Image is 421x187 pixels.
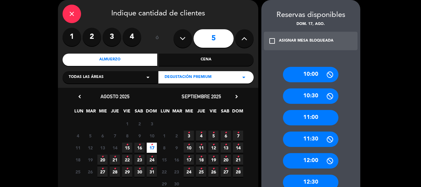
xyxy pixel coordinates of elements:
span: MAR [172,108,182,118]
i: • [126,164,128,174]
div: 10:00 [283,67,338,82]
span: 15 [159,155,169,165]
span: 27 [221,167,231,177]
i: chevron_right [233,93,240,100]
label: 1 [63,28,81,46]
i: • [225,152,227,162]
label: 2 [83,28,101,46]
div: 12:00 [283,153,338,169]
span: 19 [208,155,219,165]
span: 1 [159,131,169,141]
label: 3 [103,28,121,46]
i: chevron_left [76,93,83,100]
span: septiembre 2025 [182,93,221,100]
span: 6 [97,131,108,141]
span: 20 [97,155,108,165]
span: 7 [110,131,120,141]
span: 23 [134,155,145,165]
span: VIE [122,108,132,118]
span: 5 [208,131,219,141]
i: • [200,164,202,174]
i: • [225,140,227,150]
label: 4 [123,28,141,46]
i: • [212,140,215,150]
span: 11 [196,143,206,153]
span: 2 [171,131,182,141]
div: 11:00 [283,110,338,125]
span: JUE [196,108,206,118]
span: 12 [208,143,219,153]
div: Indique cantidad de clientes [63,5,254,23]
i: • [151,164,153,174]
span: 12 [85,143,95,153]
span: 5 [85,131,95,141]
span: SAB [220,108,230,118]
i: • [114,152,116,162]
span: 28 [233,167,243,177]
span: 16 [171,155,182,165]
div: ASIGNAR MESA BLOQUEADA [279,38,333,44]
span: 19 [85,155,95,165]
span: Degustación Premium [165,74,211,80]
i: • [200,128,202,138]
span: 21 [233,155,243,165]
i: • [126,152,128,162]
i: • [151,152,153,162]
span: DOM [146,108,156,118]
span: 11 [73,143,83,153]
span: LUN [160,108,170,118]
span: 9 [134,131,145,141]
i: • [151,140,153,150]
i: • [188,140,190,150]
span: 29 [122,167,132,177]
i: • [101,164,104,174]
span: 25 [73,167,83,177]
span: 13 [97,143,108,153]
span: MIE [98,108,108,118]
i: • [138,164,141,174]
span: MAR [86,108,96,118]
i: • [188,164,190,174]
span: Todas las áreas [69,74,104,80]
span: 17 [147,143,157,153]
span: MIE [184,108,194,118]
span: 27 [97,167,108,177]
span: 18 [73,155,83,165]
span: VIE [208,108,218,118]
span: agosto 2025 [100,93,129,100]
span: 24 [147,155,157,165]
div: Cena [159,54,254,66]
span: 26 [208,167,219,177]
span: 18 [196,155,206,165]
span: 31 [147,167,157,177]
span: 17 [184,155,194,165]
i: arrow_drop_down [240,74,247,81]
span: 4 [196,131,206,141]
div: ó [147,28,167,49]
span: 30 [134,167,145,177]
span: 16 [134,143,145,153]
span: 2 [134,119,145,129]
span: 10 [147,131,157,141]
span: 26 [85,167,95,177]
span: SAB [134,108,144,118]
i: • [212,152,215,162]
span: 22 [159,167,169,177]
span: 10 [184,143,194,153]
i: • [212,128,215,138]
div: Reservas disponibles [261,9,360,21]
i: • [200,140,202,150]
span: 15 [122,143,132,153]
i: • [114,164,116,174]
span: 13 [221,143,231,153]
div: Almuerzo [63,54,157,66]
i: • [237,152,239,162]
i: • [237,140,239,150]
i: • [225,128,227,138]
i: • [138,152,141,162]
span: 3 [147,119,157,129]
i: close [68,10,76,18]
span: DOM [232,108,242,118]
span: 14 [233,143,243,153]
span: 9 [171,143,182,153]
